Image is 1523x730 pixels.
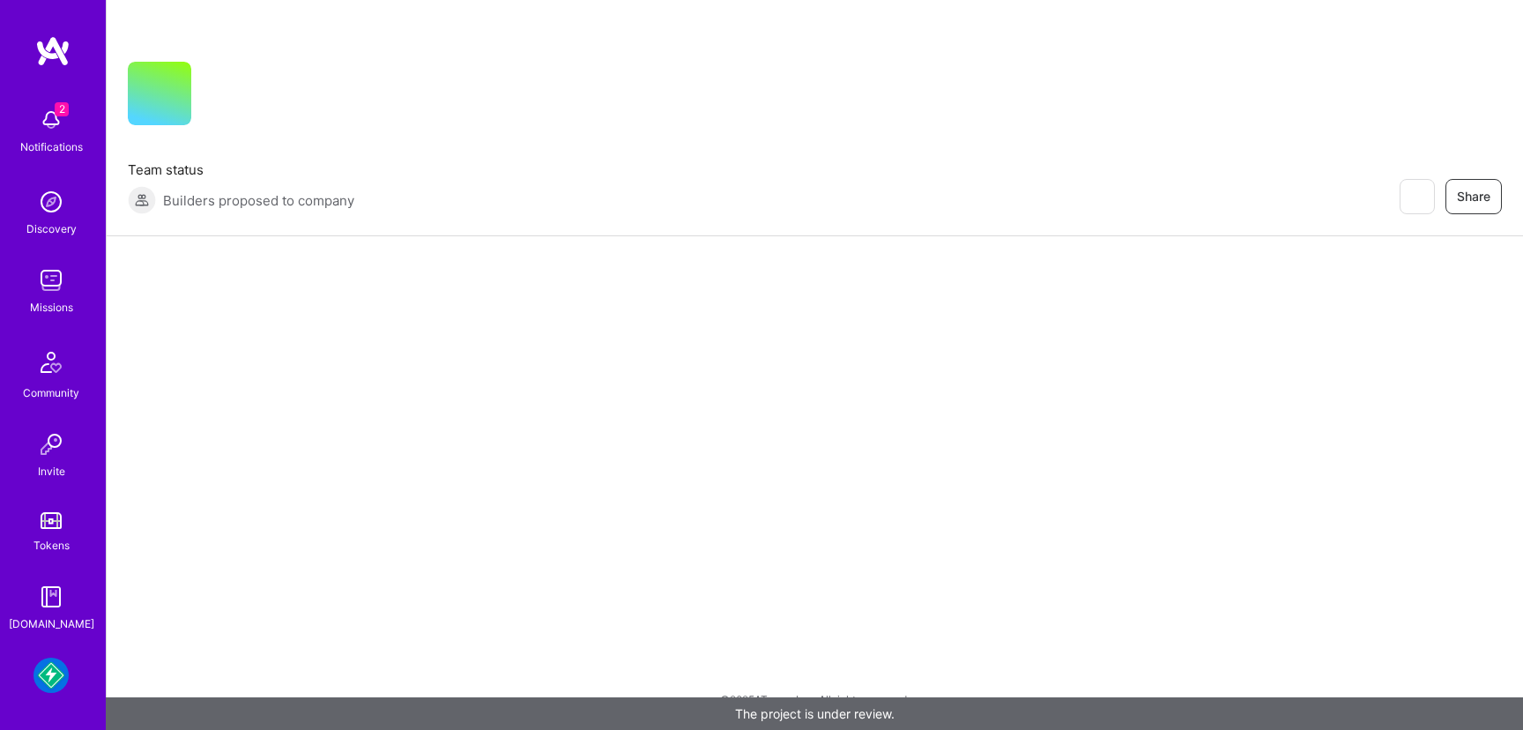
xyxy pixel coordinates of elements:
div: [DOMAIN_NAME] [9,615,94,633]
i: icon EyeClosed [1409,190,1423,204]
span: Builders proposed to company [163,191,354,210]
span: Share [1457,188,1490,205]
a: Mudflap: Fintech for Trucking [29,658,73,693]
div: Missions [30,298,73,317]
img: guide book [33,579,69,615]
img: Community [30,341,72,384]
img: logo [35,35,71,67]
span: 2 [55,102,69,116]
div: Invite [38,462,65,480]
img: Invite [33,427,69,462]
img: tokens [41,512,62,529]
img: Builders proposed to company [128,186,156,214]
div: Notifications [20,138,83,156]
button: Share [1445,179,1502,214]
i: icon CompanyGray [212,90,227,104]
div: Tokens [33,536,70,555]
span: Team status [128,160,354,179]
div: Discovery [26,220,77,238]
div: Community [23,384,79,402]
img: teamwork [33,263,69,298]
img: discovery [33,184,69,220]
img: bell [33,102,69,138]
div: The project is under review. [106,697,1523,730]
img: Mudflap: Fintech for Trucking [33,658,69,693]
